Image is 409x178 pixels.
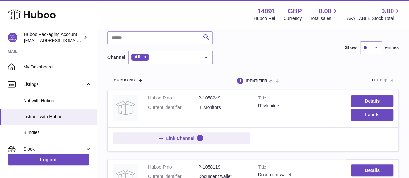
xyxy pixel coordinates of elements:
span: My Dashboard [23,64,92,70]
dd: IT Monitors [198,104,248,110]
a: Log out [8,154,89,165]
span: Total sales [310,16,339,22]
span: 0.00 [381,7,394,16]
span: Link Channel [166,135,194,141]
a: Details [351,164,393,176]
span: Not with Huboo [23,98,92,104]
button: Labels [351,109,393,120]
dt: Huboo P no [148,164,198,170]
div: Document wallet [258,172,341,178]
img: internalAdmin-14091@internal.huboo.com [8,33,17,42]
dd: P-1058119 [198,164,248,170]
strong: 14091 [257,7,275,16]
span: 0.00 [319,7,331,16]
span: Huboo no [114,78,135,82]
strong: Title [258,95,341,103]
a: 0.00 AVAILABLE Stock Total [347,7,401,22]
strong: Title [258,164,341,172]
span: title [371,78,382,82]
div: Huboo Packaging Account [24,31,82,44]
label: Channel [107,54,125,60]
label: Show [345,45,357,51]
span: identifier [246,79,267,83]
span: [EMAIL_ADDRESS][DOMAIN_NAME] [24,38,95,43]
div: IT Monitors [258,103,341,109]
span: Bundles [23,130,92,136]
strong: GBP [288,7,302,16]
span: entries [385,45,399,51]
dd: P-1058249 [198,95,248,101]
span: Listings [23,81,85,88]
div: Currency [284,16,302,22]
span: All [135,54,140,59]
button: Link Channel [113,132,250,144]
a: Details [351,95,393,107]
span: Listings with Huboo [23,114,92,120]
dt: Current identifier [148,104,198,110]
img: IT Monitors [113,95,138,121]
span: AVAILABLE Stock Total [347,16,401,22]
a: 0.00 Total sales [310,7,339,22]
dt: Huboo P no [148,95,198,101]
div: Huboo Ref [254,16,275,22]
span: Stock [23,146,85,152]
